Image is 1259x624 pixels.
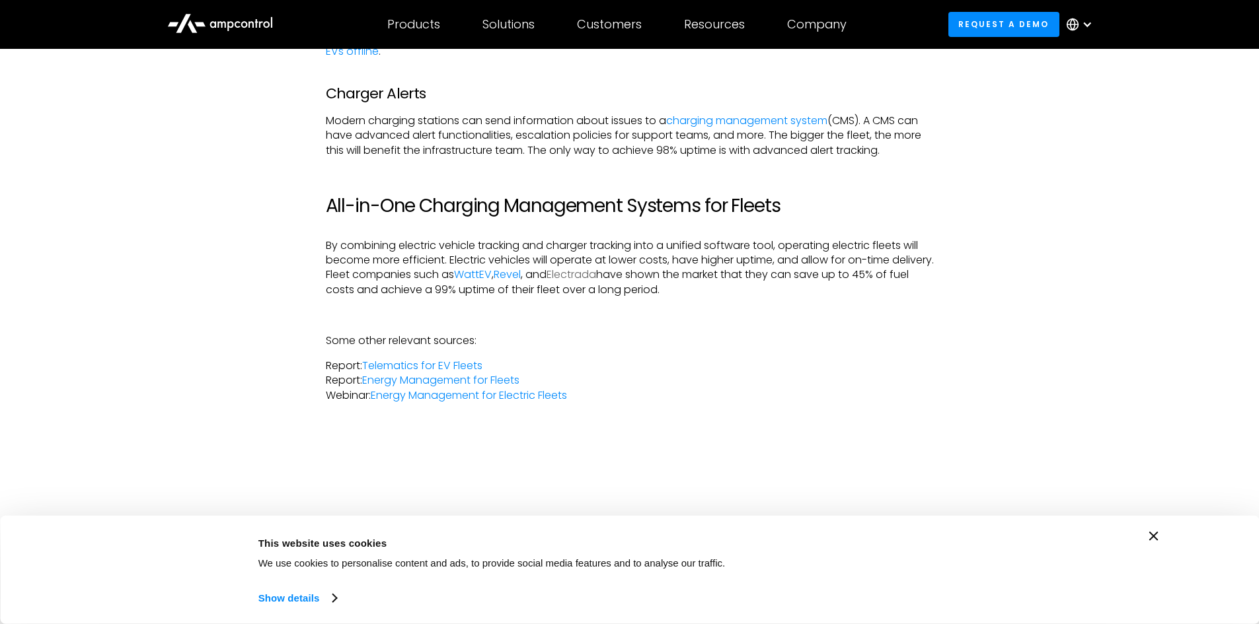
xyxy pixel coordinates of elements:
[326,333,934,348] p: Some other relevant sources:
[577,17,642,32] div: Customers
[326,29,931,59] a: AmpEdge can charge EVs offline
[362,358,482,373] a: Telematics for EV Fleets
[482,17,535,32] div: Solutions
[387,17,440,32] div: Products
[454,267,492,282] a: WattEV
[258,588,336,608] a: Show details
[1149,532,1159,541] button: Close banner
[326,308,934,322] p: ‍
[684,17,745,32] div: Resources
[547,267,596,282] a: Electrada
[787,17,847,32] div: Company
[371,388,567,403] a: Energy Management for Electric Fleets
[326,238,934,298] p: By combining electric vehicle tracking and charger tracking into a unified software tool, operati...
[948,12,1059,36] a: Request a demo
[326,359,934,403] p: Report: Report: Webinar:
[362,372,519,388] a: Energy Management for Fleets
[326,195,934,217] h2: All-in-One Charging Management Systems for Fleets
[936,532,1125,570] button: Okay
[494,267,521,282] a: Revel
[258,557,726,569] span: We use cookies to personalise content and ads, to provide social media features and to analyse ou...
[258,535,906,551] div: This website uses cookies
[666,113,827,128] a: charging management system
[326,85,934,102] h3: Charger Alerts
[326,114,934,158] p: Modern charging stations can send information about issues to a (CMS). A CMS can have advanced al...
